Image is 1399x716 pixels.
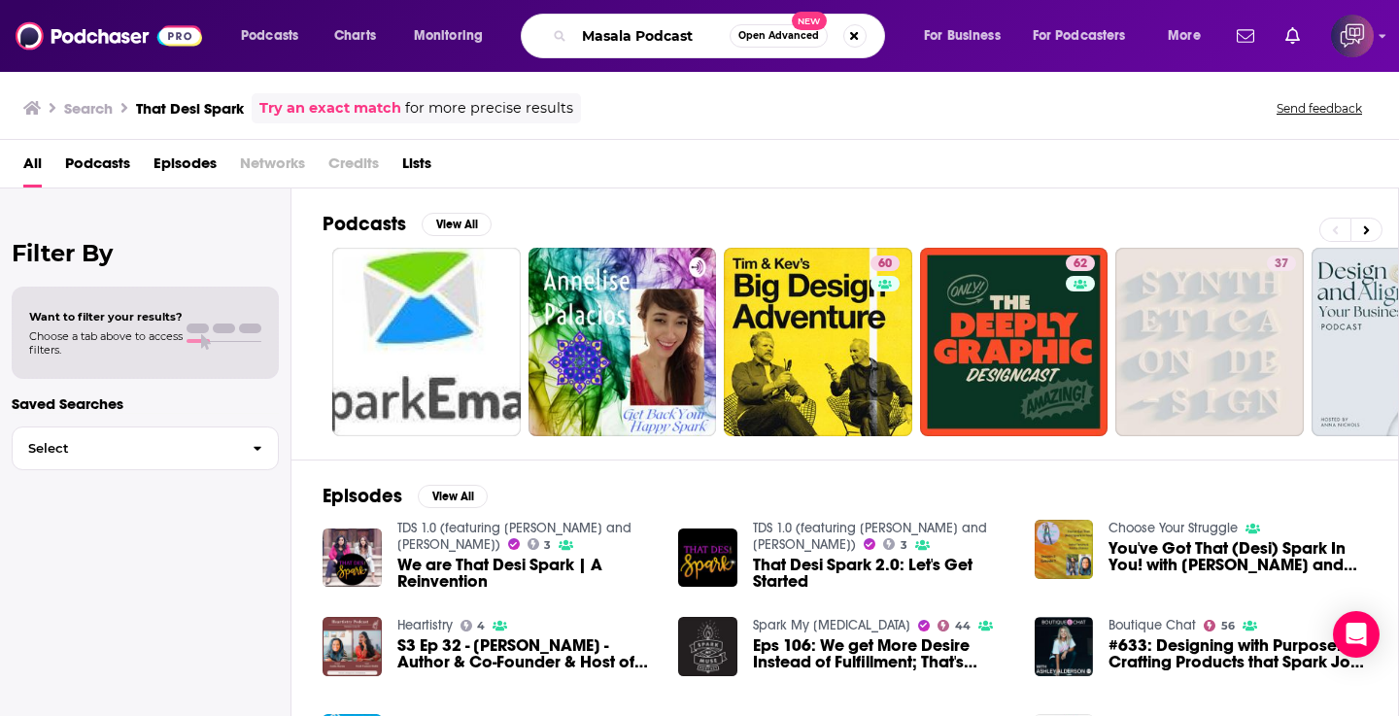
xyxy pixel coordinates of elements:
[920,248,1109,436] a: 62
[397,637,656,670] span: S3 Ep 32 - [PERSON_NAME] - Author & Co-Founder & Host of "That Desi Spark" podcast
[955,622,971,631] span: 44
[1033,22,1126,50] span: For Podcasters
[400,20,508,51] button: open menu
[136,99,244,118] h3: That Desi Spark
[901,541,907,550] span: 3
[323,617,382,676] img: S3 Ep 32 - Annika Sharma - Author & Co-Founder & Host of "That Desi Spark" podcast
[1115,248,1304,436] a: 37
[753,637,1011,670] span: Eps 106: We get More Desire Instead of Fulfillment; That's Capitalism, Guest [PERSON_NAME] - Spar...
[259,97,401,119] a: Try an exact match
[1333,611,1380,658] div: Open Intercom Messenger
[1168,22,1201,50] span: More
[1221,622,1235,631] span: 56
[13,442,237,455] span: Select
[1109,637,1367,670] a: #633: Designing with Purpose: Crafting Products that Spark Joy and Connection
[1267,256,1296,271] a: 37
[334,22,376,50] span: Charts
[240,148,305,188] span: Networks
[753,637,1011,670] a: Eps 106: We get More Desire Instead of Fulfillment; That's Capitalism, Guest Todd McGowan - Spark...
[1109,520,1238,536] a: Choose Your Struggle
[64,99,113,118] h3: Search
[730,24,828,48] button: Open AdvancedNew
[539,14,904,58] div: Search podcasts, credits, & more...
[405,97,573,119] span: for more precise results
[1331,15,1374,57] img: User Profile
[753,520,987,553] a: TDS 1.0 (featuring Annika and Nehal)
[227,20,324,51] button: open menu
[241,22,298,50] span: Podcasts
[323,528,382,588] img: We are That Desi Spark | A Reinvention
[23,148,42,188] a: All
[29,329,183,357] span: Choose a tab above to access filters.
[65,148,130,188] a: Podcasts
[323,212,492,236] a: PodcastsView All
[753,617,910,633] a: Spark My Muse
[792,12,827,30] span: New
[883,538,907,550] a: 3
[1154,20,1225,51] button: open menu
[1074,255,1087,274] span: 62
[29,310,183,324] span: Want to filter your results?
[322,20,388,51] a: Charts
[1229,19,1262,52] a: Show notifications dropdown
[1109,617,1196,633] a: Boutique Chat
[323,484,488,508] a: EpisodesView All
[1331,15,1374,57] span: Logged in as corioliscompany
[154,148,217,188] a: Episodes
[12,239,279,267] h2: Filter By
[461,620,486,631] a: 4
[753,557,1011,590] a: That Desi Spark 2.0: Let's Get Started
[678,528,737,588] img: That Desi Spark 2.0: Let's Get Started
[1278,19,1308,52] a: Show notifications dropdown
[16,17,202,54] img: Podchaser - Follow, Share and Rate Podcasts
[574,20,730,51] input: Search podcasts, credits, & more...
[328,148,379,188] span: Credits
[878,255,892,274] span: 60
[1331,15,1374,57] button: Show profile menu
[477,622,485,631] span: 4
[544,541,551,550] span: 3
[397,617,453,633] a: Heartistry
[910,20,1025,51] button: open menu
[938,620,971,631] a: 44
[397,557,656,590] a: We are That Desi Spark | A Reinvention
[1109,540,1367,573] span: You've Got That (Desi) Spark In You! with [PERSON_NAME] and [PERSON_NAME]
[1066,256,1095,271] a: 62
[528,538,552,550] a: 3
[418,485,488,508] button: View All
[1020,20,1154,51] button: open menu
[870,256,900,271] a: 60
[1204,620,1235,631] a: 56
[422,213,492,236] button: View All
[1109,540,1367,573] a: You've Got That (Desi) Spark In You! with Nehal Tenany and Annika Sharma
[1271,100,1368,117] button: Send feedback
[738,31,819,41] span: Open Advanced
[397,637,656,670] a: S3 Ep 32 - Annika Sharma - Author & Co-Founder & Host of "That Desi Spark" podcast
[1035,520,1094,579] img: You've Got That (Desi) Spark In You! with Nehal Tenany and Annika Sharma
[414,22,483,50] span: Monitoring
[323,484,402,508] h2: Episodes
[397,520,631,553] a: TDS 1.0 (featuring Annika and Nehal)
[323,212,406,236] h2: Podcasts
[678,617,737,676] img: Eps 106: We get More Desire Instead of Fulfillment; That's Capitalism, Guest Todd McGowan - Spark...
[402,148,431,188] a: Lists
[12,426,279,470] button: Select
[724,248,912,436] a: 60
[1275,255,1288,274] span: 37
[1035,617,1094,676] img: #633: Designing with Purpose: Crafting Products that Spark Joy and Connection
[924,22,1001,50] span: For Business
